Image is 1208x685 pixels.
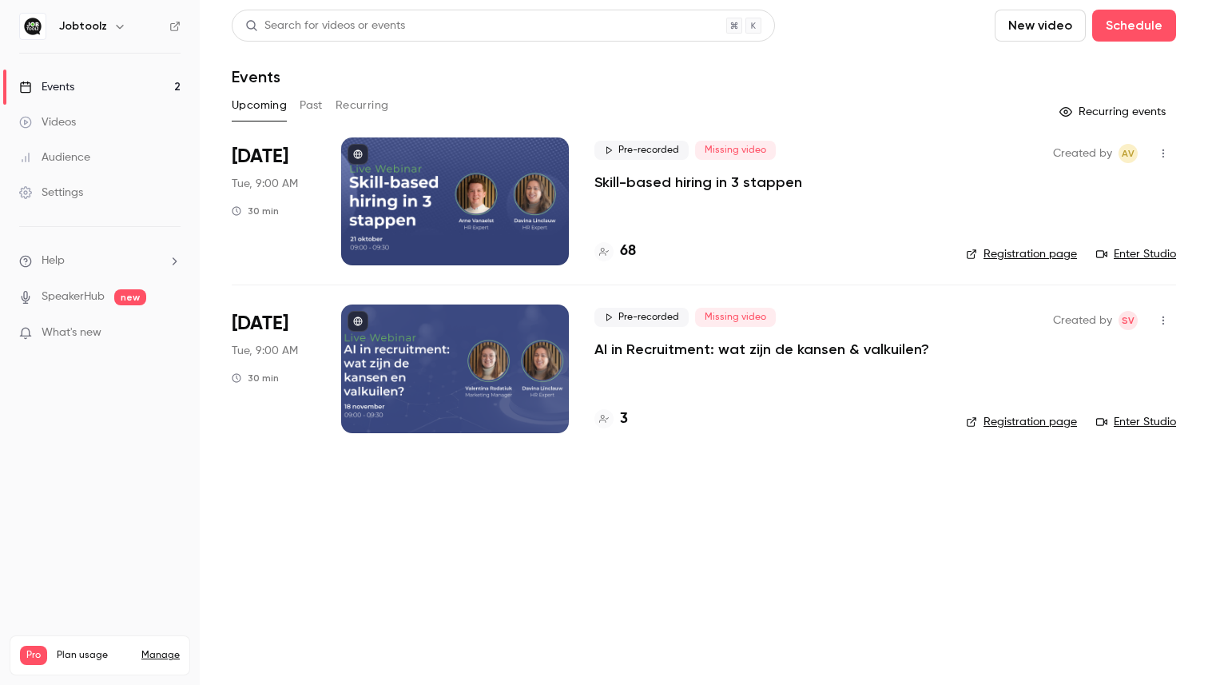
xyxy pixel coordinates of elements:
[995,10,1086,42] button: New video
[1096,246,1176,262] a: Enter Studio
[232,205,279,217] div: 30 min
[42,253,65,269] span: Help
[19,114,76,130] div: Videos
[594,308,689,327] span: Pre-recorded
[19,185,83,201] div: Settings
[966,246,1077,262] a: Registration page
[300,93,323,118] button: Past
[42,325,101,341] span: What's new
[1122,144,1134,163] span: AV
[42,289,105,305] a: SpeakerHub
[594,141,689,160] span: Pre-recorded
[1119,144,1138,163] span: Arne Vanaelst
[20,14,46,39] img: Jobtoolz
[1119,311,1138,330] span: Simon Vandamme
[695,141,776,160] span: Missing video
[19,79,74,95] div: Events
[1096,414,1176,430] a: Enter Studio
[620,241,636,262] h4: 68
[59,18,107,34] h6: Jobtoolz
[594,241,636,262] a: 68
[19,253,181,269] li: help-dropdown-opener
[19,149,90,165] div: Audience
[1053,144,1112,163] span: Created by
[1122,311,1134,330] span: SV
[594,408,628,430] a: 3
[245,18,405,34] div: Search for videos or events
[114,289,146,305] span: new
[232,305,316,432] div: Nov 18 Tue, 9:00 AM (Europe/Brussels)
[141,649,180,662] a: Manage
[232,311,288,337] span: [DATE]
[594,173,802,192] a: Skill-based hiring in 3 stappen
[232,67,280,86] h1: Events
[232,93,287,118] button: Upcoming
[620,408,628,430] h4: 3
[232,144,288,169] span: [DATE]
[594,340,929,359] a: AI in Recruitment: wat zijn de kansen & valkuilen?
[232,137,316,265] div: Oct 21 Tue, 9:00 AM (Europe/Brussels)
[20,646,47,665] span: Pro
[695,308,776,327] span: Missing video
[1052,99,1176,125] button: Recurring events
[57,649,132,662] span: Plan usage
[336,93,389,118] button: Recurring
[1092,10,1176,42] button: Schedule
[966,414,1077,430] a: Registration page
[232,372,279,384] div: 30 min
[161,326,181,341] iframe: Noticeable Trigger
[232,343,298,359] span: Tue, 9:00 AM
[232,176,298,192] span: Tue, 9:00 AM
[1053,311,1112,330] span: Created by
